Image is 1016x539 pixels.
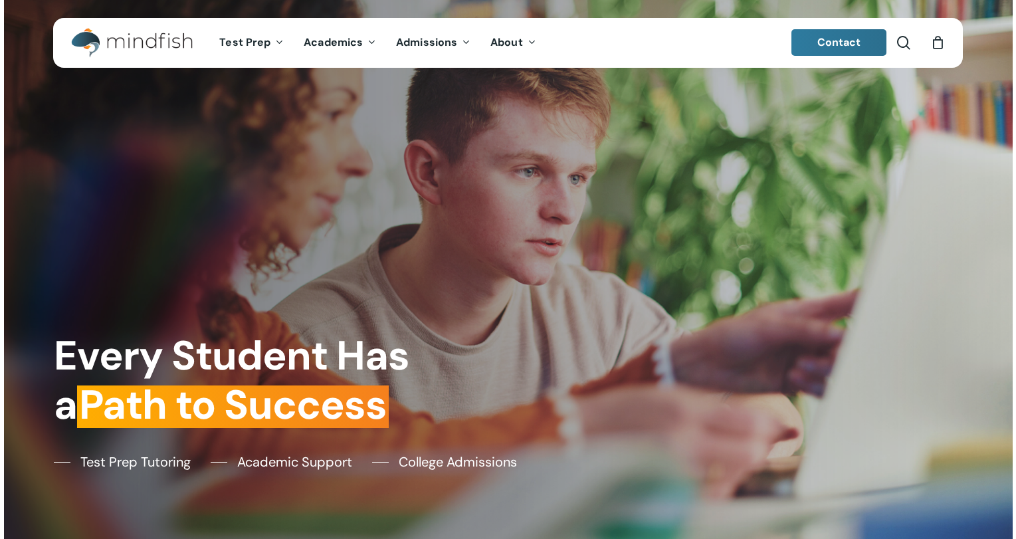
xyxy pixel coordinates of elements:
[209,18,546,68] nav: Main Menu
[237,452,352,472] span: Academic Support
[791,29,887,56] a: Contact
[219,35,270,49] span: Test Prep
[304,35,363,49] span: Academics
[399,452,517,472] span: College Admissions
[77,378,389,431] em: Path to Success
[396,35,457,49] span: Admissions
[53,18,963,68] header: Main Menu
[209,37,294,49] a: Test Prep
[490,35,523,49] span: About
[80,452,191,472] span: Test Prep Tutoring
[480,37,546,49] a: About
[54,332,499,429] h1: Every Student Has a
[372,452,517,472] a: College Admissions
[211,452,352,472] a: Academic Support
[54,452,191,472] a: Test Prep Tutoring
[294,37,386,49] a: Academics
[817,35,861,49] span: Contact
[386,37,480,49] a: Admissions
